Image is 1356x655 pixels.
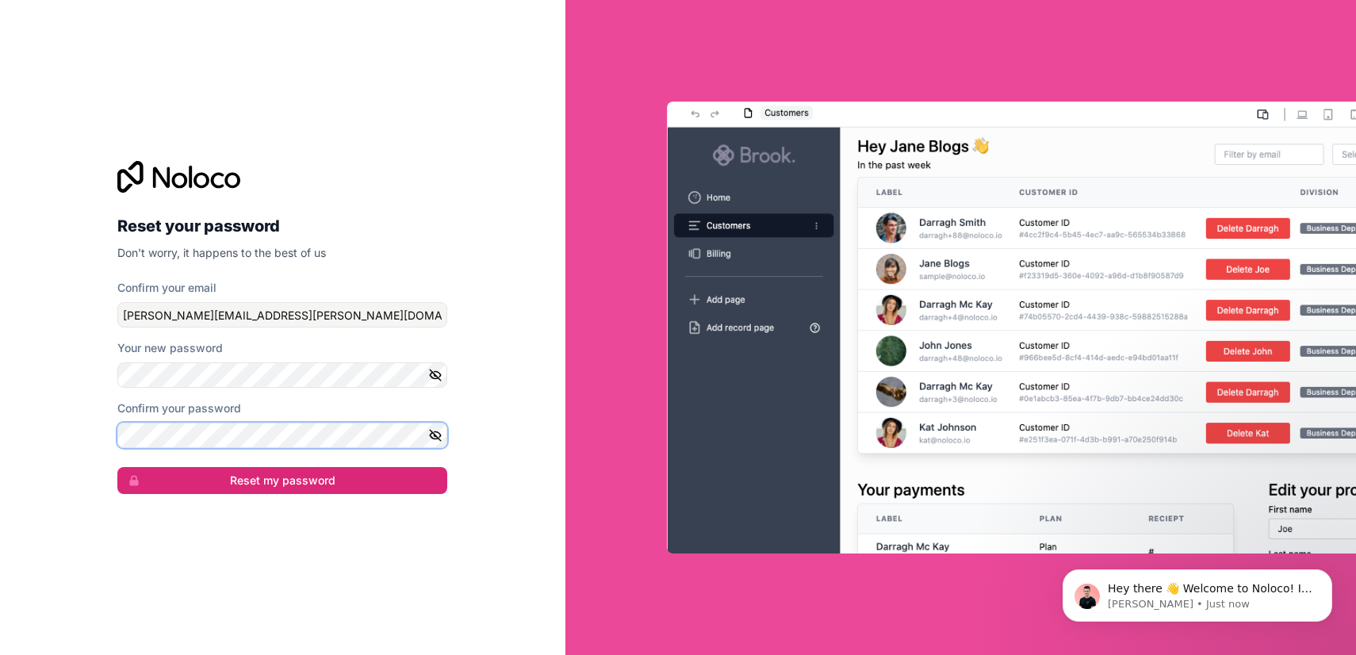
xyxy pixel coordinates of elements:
[117,467,447,494] button: Reset my password
[117,362,447,388] input: Password
[117,400,241,416] label: Confirm your password
[117,423,447,448] input: Confirm password
[117,245,447,261] p: Don't worry, it happens to the best of us
[117,302,447,327] input: Email address
[117,212,447,240] h2: Reset your password
[117,340,223,356] label: Your new password
[1039,536,1356,647] iframe: Intercom notifications message
[117,280,216,296] label: Confirm your email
